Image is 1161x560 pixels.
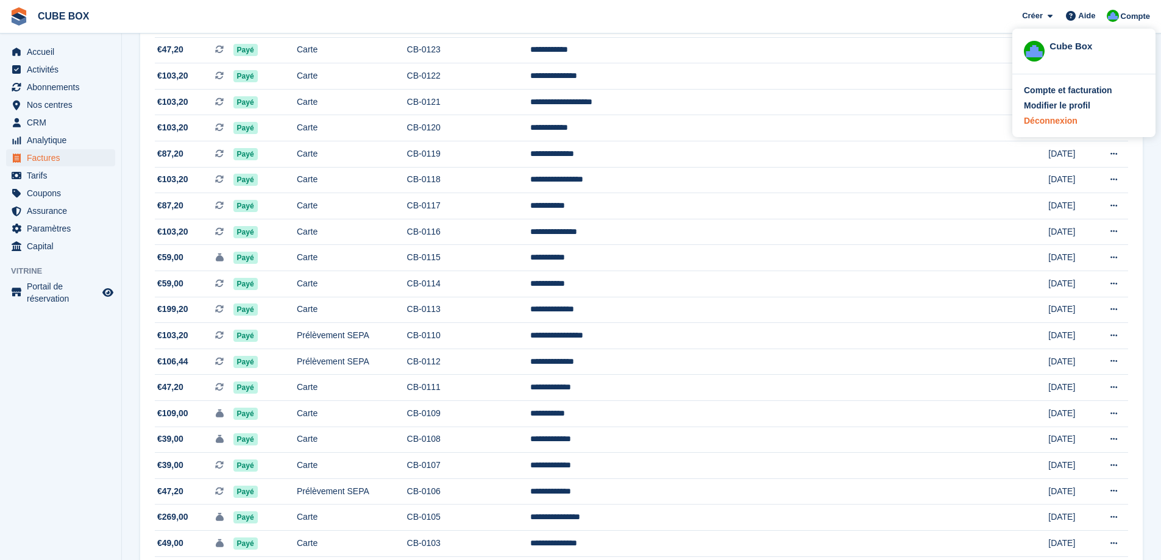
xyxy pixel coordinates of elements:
a: Boutique d'aperçu [101,285,115,300]
span: Payé [233,70,258,82]
a: menu [6,238,115,255]
a: menu [6,43,115,60]
div: Cube Box [1049,40,1144,51]
a: menu [6,185,115,202]
td: [DATE] [1048,271,1089,297]
td: CB-0112 [407,349,531,375]
span: €103,20 [157,69,188,82]
span: Payé [233,200,258,212]
span: €59,00 [157,277,183,290]
span: Coupons [27,185,100,202]
div: Modifier le profil [1024,99,1090,112]
a: menu [6,132,115,149]
span: Assurance [27,202,100,219]
span: Payé [233,96,258,108]
a: Compte et facturation [1024,84,1144,97]
td: CB-0113 [407,297,531,323]
span: Accueil [27,43,100,60]
td: CB-0116 [407,219,531,245]
span: Payé [233,303,258,316]
span: Tarifs [27,167,100,184]
td: CB-0121 [407,89,531,115]
td: CB-0123 [407,37,531,63]
td: Carte [297,271,407,297]
span: Payé [233,174,258,186]
span: Payé [233,486,258,498]
span: €109,00 [157,407,188,420]
span: €103,20 [157,173,188,186]
span: Payé [233,122,258,134]
td: [DATE] [1048,478,1089,505]
td: Carte [297,427,407,453]
span: Nos centres [27,96,100,113]
span: CRM [27,114,100,131]
td: CB-0103 [407,530,531,556]
td: CB-0118 [407,167,531,193]
td: Prélèvement SEPA [297,323,407,349]
td: Carte [297,297,407,323]
td: Carte [297,115,407,141]
span: €59,00 [157,251,183,264]
td: Carte [297,219,407,245]
img: stora-icon-8386f47178a22dfd0bd8f6a31ec36ba5ce8667c1dd55bd0f319d3a0aa187defe.svg [10,7,28,26]
a: Déconnexion [1024,115,1144,127]
span: €106,44 [157,355,188,368]
span: €39,00 [157,433,183,445]
td: CB-0109 [407,400,531,427]
a: menu [6,61,115,78]
td: CB-0106 [407,478,531,505]
a: menu [6,280,115,305]
img: Cube Box [1107,10,1119,22]
span: Payé [233,459,258,472]
span: Payé [233,381,258,394]
span: Vitrine [11,265,121,277]
td: CB-0111 [407,375,531,401]
td: CB-0115 [407,245,531,271]
td: Prélèvement SEPA [297,478,407,505]
td: Prélèvement SEPA [297,349,407,375]
span: €39,00 [157,459,183,472]
img: Cube Box [1024,41,1045,62]
div: Compte et facturation [1024,84,1112,97]
td: Carte [297,530,407,556]
div: Déconnexion [1024,115,1078,127]
span: Aide [1078,10,1095,22]
span: €87,20 [157,147,183,160]
td: [DATE] [1048,219,1089,245]
td: Carte [297,505,407,531]
a: Modifier le profil [1024,99,1144,112]
td: Carte [297,453,407,479]
td: [DATE] [1048,245,1089,271]
span: €103,20 [157,329,188,342]
td: CB-0105 [407,505,531,531]
td: CB-0117 [407,193,531,219]
td: [DATE] [1048,530,1089,556]
span: Payé [233,278,258,290]
span: Compte [1121,10,1150,23]
td: CB-0110 [407,323,531,349]
span: €199,20 [157,303,188,316]
a: menu [6,220,115,237]
span: Payé [233,408,258,420]
td: CB-0122 [407,63,531,90]
td: CB-0114 [407,271,531,297]
td: CB-0119 [407,141,531,168]
td: Carte [297,141,407,168]
td: [DATE] [1048,400,1089,427]
a: menu [6,96,115,113]
span: Créer [1022,10,1043,22]
td: Carte [297,89,407,115]
span: €103,20 [157,96,188,108]
span: €103,20 [157,225,188,238]
a: CUBE BOX [33,6,94,26]
a: menu [6,167,115,184]
td: [DATE] [1048,323,1089,349]
span: €47,20 [157,381,183,394]
span: Payé [233,537,258,550]
a: menu [6,114,115,131]
td: Carte [297,245,407,271]
span: Payé [233,148,258,160]
td: Carte [297,167,407,193]
span: Payé [233,356,258,368]
td: [DATE] [1048,349,1089,375]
